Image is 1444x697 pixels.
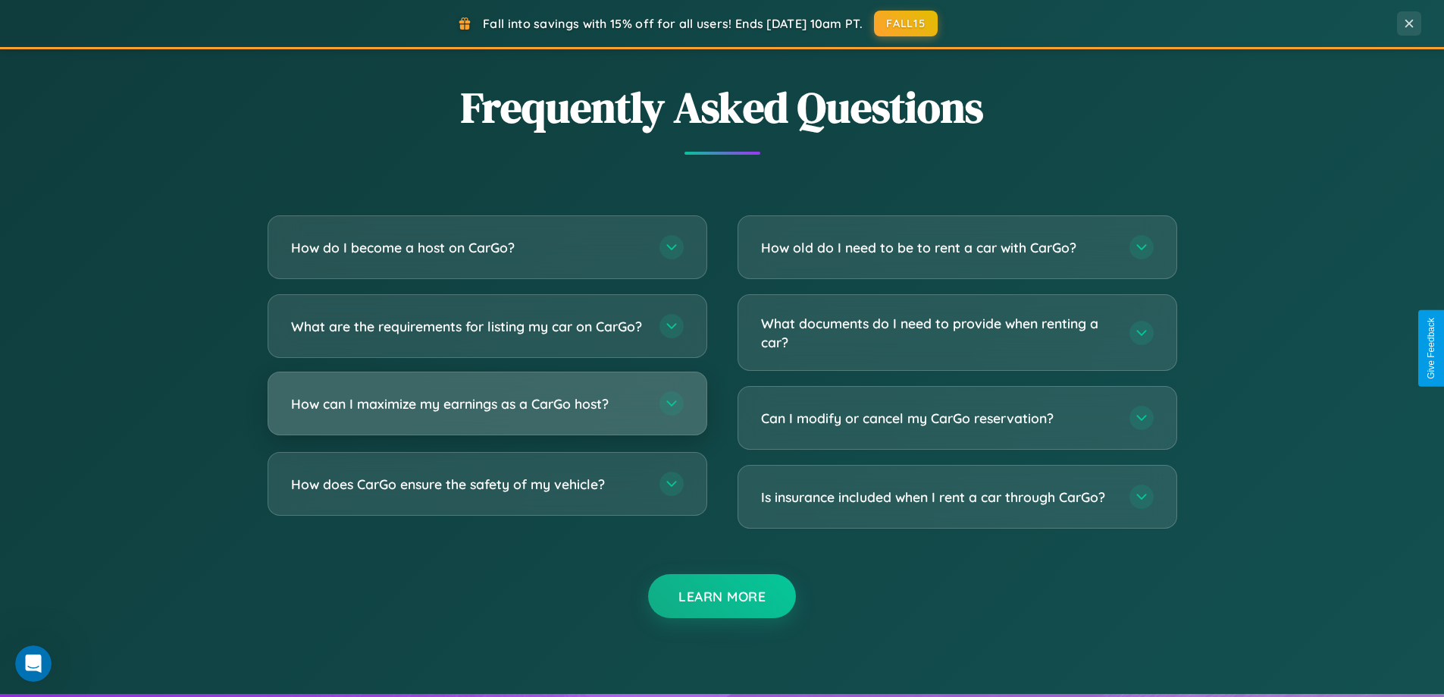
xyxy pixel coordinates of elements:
[483,16,863,31] span: Fall into savings with 15% off for all users! Ends [DATE] 10am PT.
[268,78,1177,137] h2: Frequently Asked Questions
[761,488,1114,507] h3: Is insurance included when I rent a car through CarGo?
[291,317,644,336] h3: What are the requirements for listing my car on CarGo?
[1426,318,1436,379] div: Give Feedback
[291,238,644,257] h3: How do I become a host on CarGo?
[648,574,796,618] button: Learn More
[15,645,52,682] iframe: Intercom live chat
[761,238,1114,257] h3: How old do I need to be to rent a car with CarGo?
[874,11,938,36] button: FALL15
[291,475,644,494] h3: How does CarGo ensure the safety of my vehicle?
[761,314,1114,351] h3: What documents do I need to provide when renting a car?
[761,409,1114,428] h3: Can I modify or cancel my CarGo reservation?
[291,394,644,413] h3: How can I maximize my earnings as a CarGo host?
